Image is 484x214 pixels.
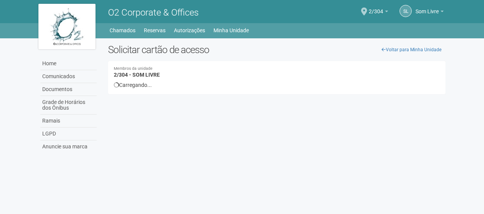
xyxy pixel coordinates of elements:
[108,7,199,18] span: O2 Corporate & Offices
[114,67,440,71] small: Membros da unidade
[114,82,440,88] div: Carregando...
[416,1,439,14] span: Som Livre
[40,57,97,70] a: Home
[40,127,97,140] a: LGPD
[40,140,97,153] a: Anuncie sua marca
[108,44,446,55] h2: Solicitar cartão de acesso
[144,25,166,36] a: Reservas
[38,4,96,49] img: logo.jpg
[377,44,446,55] a: Voltar para Minha Unidade
[213,25,249,36] a: Minha Unidade
[40,83,97,96] a: Documentos
[400,5,412,17] a: SL
[110,25,135,36] a: Chamados
[369,1,383,14] span: 2/304
[40,115,97,127] a: Ramais
[174,25,205,36] a: Autorizações
[40,96,97,115] a: Grade de Horários dos Ônibus
[114,67,440,78] h4: 2/304 - SOM LIVRE
[40,70,97,83] a: Comunicados
[416,9,444,16] a: Som Livre
[369,9,388,16] a: 2/304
